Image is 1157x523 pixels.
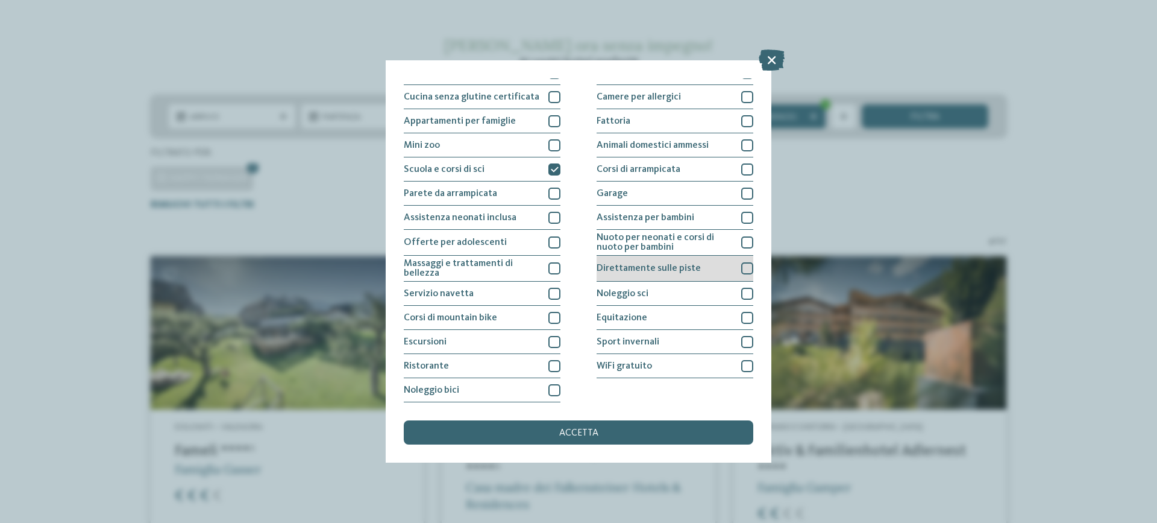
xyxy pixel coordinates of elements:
span: Ristorante [404,361,449,371]
span: WiFi gratuito [597,361,652,371]
span: Servizio navetta [404,289,474,299]
span: Camere per allergici [597,92,681,102]
span: Massaggi e trattamenti di bellezza [404,259,539,278]
span: Appartamenti per famiglie [404,116,516,126]
span: Animali domestici ammessi [597,141,709,150]
span: Direttamente sulle piste [597,264,701,273]
span: Parete da arrampicata [404,189,497,198]
span: Assistenza neonati inclusa [404,213,516,223]
span: Escursioni [404,337,447,347]
span: Assistenza per bambini [597,213,694,223]
span: Noleggio sci [597,289,648,299]
span: Scuola e corsi di sci [404,165,484,174]
span: Sport invernali [597,337,659,347]
span: Offerte per adolescenti [404,238,507,247]
span: accetta [559,428,598,438]
span: Mini zoo [404,141,440,150]
span: Fattoria [597,116,630,126]
span: Nuoto per neonati e corsi di nuoto per bambini [597,233,732,252]
span: Corsi di mountain bike [404,313,497,323]
span: Equitazione [597,313,647,323]
span: Garage [597,189,628,198]
span: Cucina senza glutine certificata [404,92,539,102]
span: Noleggio bici [404,385,459,395]
span: Corsi di arrampicata [597,165,680,174]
